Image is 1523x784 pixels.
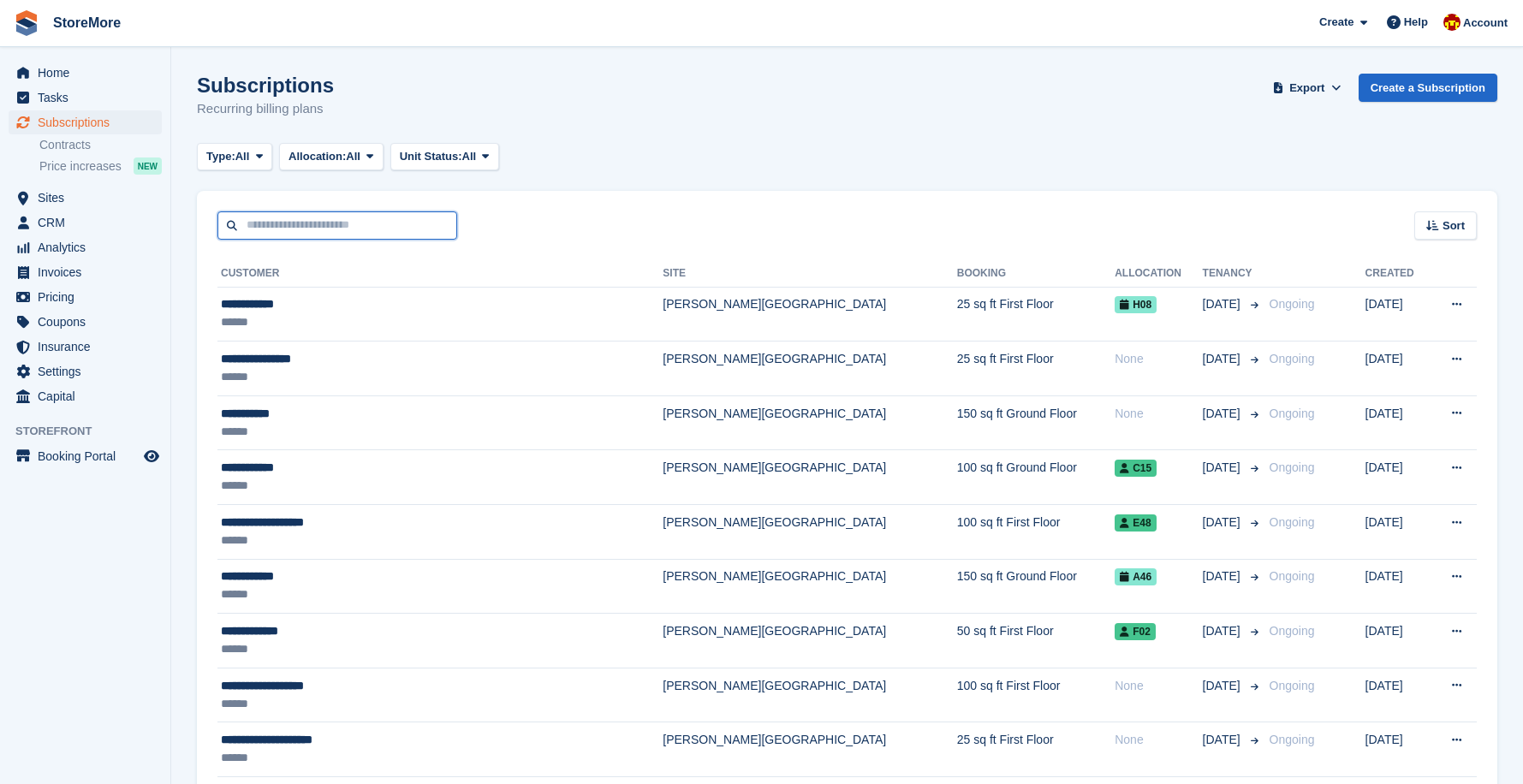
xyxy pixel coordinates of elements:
a: Create a Subscription [1359,74,1497,102]
td: [DATE] [1365,505,1430,560]
span: Home [38,61,140,85]
span: Ongoing [1270,352,1315,365]
td: 100 sq ft Ground Floor [957,450,1115,505]
span: Ongoing [1270,733,1315,746]
div: None [1115,731,1202,749]
span: Export [1289,80,1324,97]
span: Storefront [15,423,170,440]
button: Export [1270,74,1345,102]
span: All [346,148,360,165]
img: stora-icon-8386f47178a22dfd0bd8f6a31ec36ba5ce8667c1dd55bd0f319d3a0aa187defe.svg [14,10,39,36]
td: [DATE] [1365,395,1430,450]
td: 25 sq ft First Floor [957,722,1115,777]
td: [DATE] [1365,722,1430,777]
button: Allocation: All [279,143,384,171]
td: [PERSON_NAME][GEOGRAPHIC_DATA] [663,614,956,668]
td: 150 sq ft Ground Floor [957,559,1115,614]
span: Subscriptions [38,110,140,134]
span: Ongoing [1270,460,1315,474]
td: 25 sq ft First Floor [957,287,1115,342]
h1: Subscriptions [197,74,334,97]
a: menu [9,260,162,284]
th: Allocation [1115,260,1202,288]
a: menu [9,61,162,85]
td: [PERSON_NAME][GEOGRAPHIC_DATA] [663,722,956,777]
a: menu [9,310,162,334]
span: Ongoing [1270,624,1315,638]
div: None [1115,350,1202,368]
img: Store More Team [1443,14,1461,31]
button: Type: All [197,143,272,171]
a: menu [9,444,162,468]
span: [DATE] [1203,514,1244,532]
a: menu [9,86,162,110]
span: H08 [1115,296,1157,313]
span: All [235,148,250,165]
span: [DATE] [1203,295,1244,313]
span: Ongoing [1270,515,1315,529]
a: menu [9,186,162,210]
span: [DATE] [1203,459,1244,477]
span: Coupons [38,310,140,334]
td: 150 sq ft Ground Floor [957,395,1115,450]
span: [DATE] [1203,567,1244,585]
span: Sort [1443,217,1465,235]
div: NEW [134,157,162,175]
a: menu [9,335,162,359]
a: StoreMore [46,9,128,37]
td: [DATE] [1365,342,1430,396]
span: Insurance [38,335,140,359]
span: Account [1463,15,1508,32]
span: A46 [1115,568,1157,585]
span: Sites [38,186,140,210]
span: [DATE] [1203,350,1244,368]
span: All [462,148,477,165]
span: Unit Status: [400,148,462,165]
div: None [1115,677,1202,695]
span: Price increases [39,158,122,175]
td: [DATE] [1365,614,1430,668]
th: Created [1365,260,1430,288]
td: [DATE] [1365,559,1430,614]
span: E48 [1115,514,1156,532]
td: [PERSON_NAME][GEOGRAPHIC_DATA] [663,395,956,450]
span: Type: [206,148,235,165]
span: Ongoing [1270,297,1315,311]
a: menu [9,359,162,383]
div: None [1115,405,1202,423]
td: [PERSON_NAME][GEOGRAPHIC_DATA] [663,668,956,722]
a: menu [9,285,162,309]
td: [DATE] [1365,668,1430,722]
th: Tenancy [1203,260,1263,288]
span: Settings [38,359,140,383]
span: Ongoing [1270,679,1315,692]
a: Price increases NEW [39,157,162,175]
span: CRM [38,211,140,235]
td: 50 sq ft First Floor [957,614,1115,668]
span: Invoices [38,260,140,284]
td: [DATE] [1365,450,1430,505]
a: Preview store [141,446,162,466]
a: menu [9,211,162,235]
span: Booking Portal [38,444,140,468]
span: [DATE] [1203,405,1244,423]
span: [DATE] [1203,622,1244,640]
span: Allocation: [289,148,346,165]
td: 100 sq ft First Floor [957,668,1115,722]
button: Unit Status: All [390,143,499,171]
td: 100 sq ft First Floor [957,505,1115,560]
span: C15 [1115,460,1157,477]
span: [DATE] [1203,677,1244,695]
th: Booking [957,260,1115,288]
span: Tasks [38,86,140,110]
a: menu [9,110,162,134]
td: 25 sq ft First Floor [957,342,1115,396]
span: Help [1404,14,1428,31]
td: [PERSON_NAME][GEOGRAPHIC_DATA] [663,450,956,505]
span: F02 [1115,623,1156,640]
td: [PERSON_NAME][GEOGRAPHIC_DATA] [663,287,956,342]
td: [PERSON_NAME][GEOGRAPHIC_DATA] [663,559,956,614]
span: Ongoing [1270,569,1315,583]
td: [PERSON_NAME][GEOGRAPHIC_DATA] [663,342,956,396]
span: [DATE] [1203,731,1244,749]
